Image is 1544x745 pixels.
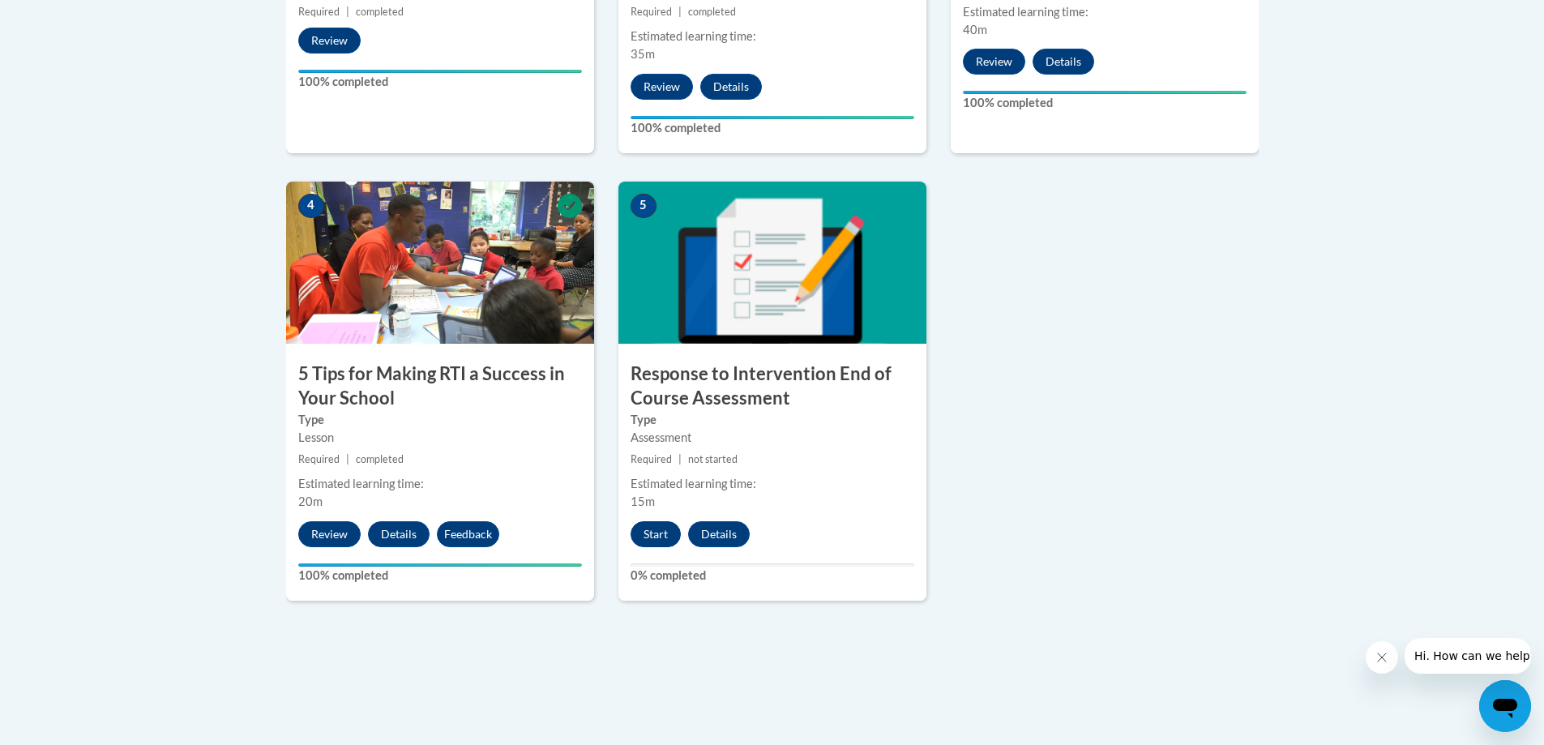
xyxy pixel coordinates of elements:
span: completed [688,6,736,18]
span: | [346,453,349,465]
div: Your progress [963,91,1247,94]
h3: Response to Intervention End of Course Assessment [618,362,926,412]
div: Assessment [631,429,914,447]
span: 5 [631,194,657,218]
label: 100% completed [631,119,914,137]
div: Your progress [631,116,914,119]
button: Review [298,521,361,547]
div: Your progress [298,563,582,567]
button: Review [963,49,1025,75]
span: Required [298,6,340,18]
h3: 5 Tips for Making RTI a Success in Your School [286,362,594,412]
label: 100% completed [298,567,582,584]
span: Required [631,453,672,465]
button: Details [700,74,762,100]
span: Required [631,6,672,18]
button: Feedback [437,521,499,547]
label: Type [631,411,914,429]
span: Hi. How can we help? [10,11,131,24]
label: 100% completed [298,73,582,91]
img: Course Image [286,182,594,344]
span: 20m [298,495,323,508]
img: Course Image [618,182,926,344]
label: Type [298,411,582,429]
div: Estimated learning time: [963,3,1247,21]
button: Review [631,74,693,100]
iframe: Message from company [1405,638,1531,674]
button: Review [298,28,361,54]
button: Start [631,521,681,547]
div: Lesson [298,429,582,447]
iframe: Button to launch messaging window [1479,680,1531,732]
label: 0% completed [631,567,914,584]
iframe: Close message [1366,641,1398,674]
label: 100% completed [963,94,1247,112]
span: 4 [298,194,324,218]
span: completed [356,453,404,465]
button: Details [368,521,430,547]
span: | [678,6,682,18]
span: Required [298,453,340,465]
span: | [346,6,349,18]
button: Details [1033,49,1094,75]
div: Your progress [298,70,582,73]
span: completed [356,6,404,18]
div: Estimated learning time: [631,28,914,45]
button: Details [688,521,750,547]
span: 15m [631,495,655,508]
span: 35m [631,47,655,61]
div: Estimated learning time: [298,475,582,493]
span: not started [688,453,738,465]
span: | [678,453,682,465]
span: 40m [963,23,987,36]
div: Estimated learning time: [631,475,914,493]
